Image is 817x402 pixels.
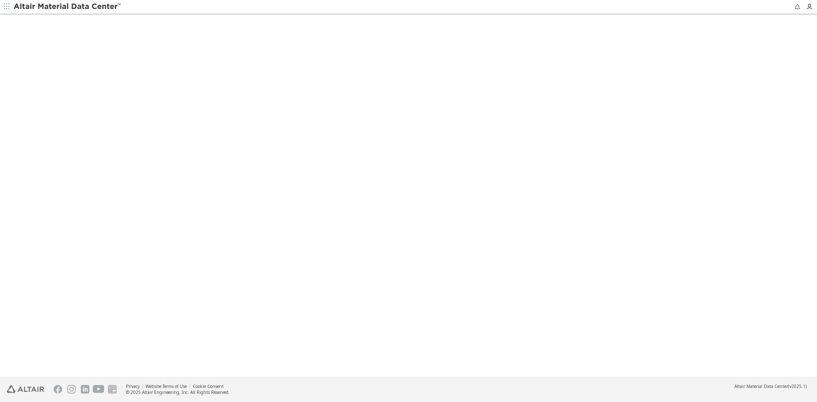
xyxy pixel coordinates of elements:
[14,3,122,11] img: Altair Material Data Center
[734,383,788,389] span: Altair Material Data Center
[193,383,224,389] a: Cookie Consent
[126,383,140,389] a: Privacy
[734,383,807,389] div: (v2025.1)
[7,385,44,393] img: Altair Engineering
[126,389,230,395] div: © 2025 Altair Engineering, Inc. All Rights Reserved.
[146,383,187,389] a: Website Terms of Use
